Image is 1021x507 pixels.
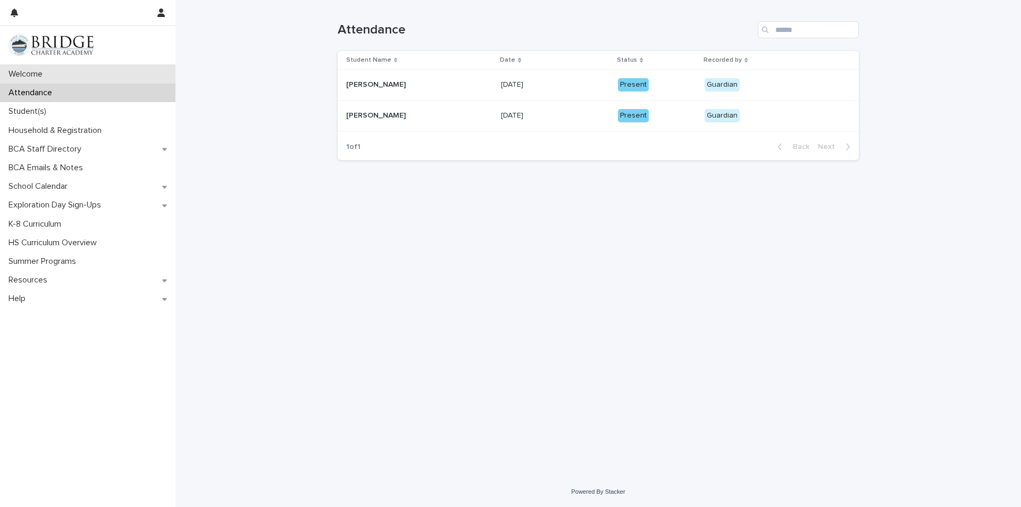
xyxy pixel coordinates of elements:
span: Next [818,143,841,151]
p: Help [4,294,34,304]
h1: Attendance [338,22,754,38]
p: Attendance [4,88,61,98]
div: Guardian [705,78,740,92]
p: [PERSON_NAME] [346,78,408,89]
input: Search [758,21,859,38]
button: Back [769,142,814,152]
img: V1C1m3IdTEidaUdm9Hs0 [9,35,94,56]
p: Exploration Day Sign-Ups [4,200,110,210]
p: BCA Emails & Notes [4,163,91,173]
span: Back [786,143,809,151]
p: Date [500,54,515,66]
p: 1 of 1 [338,134,369,160]
p: Resources [4,275,56,285]
p: Recorded by [704,54,742,66]
p: Student(s) [4,106,55,117]
a: Powered By Stacker [571,488,625,495]
tr: [PERSON_NAME][PERSON_NAME] [DATE][DATE] PresentGuardian [338,70,859,101]
p: Summer Programs [4,256,85,267]
p: K-8 Curriculum [4,219,70,229]
p: School Calendar [4,181,76,192]
p: [DATE] [501,109,525,120]
div: Present [618,78,649,92]
button: Next [814,142,859,152]
p: Status [617,54,637,66]
p: [DATE] [501,78,525,89]
p: Welcome [4,69,51,79]
div: Guardian [705,109,740,122]
div: Present [618,109,649,122]
p: BCA Staff Directory [4,144,90,154]
p: Household & Registration [4,126,110,136]
p: Student Name [346,54,391,66]
p: [PERSON_NAME] [346,109,408,120]
tr: [PERSON_NAME][PERSON_NAME] [DATE][DATE] PresentGuardian [338,101,859,131]
p: HS Curriculum Overview [4,238,105,248]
